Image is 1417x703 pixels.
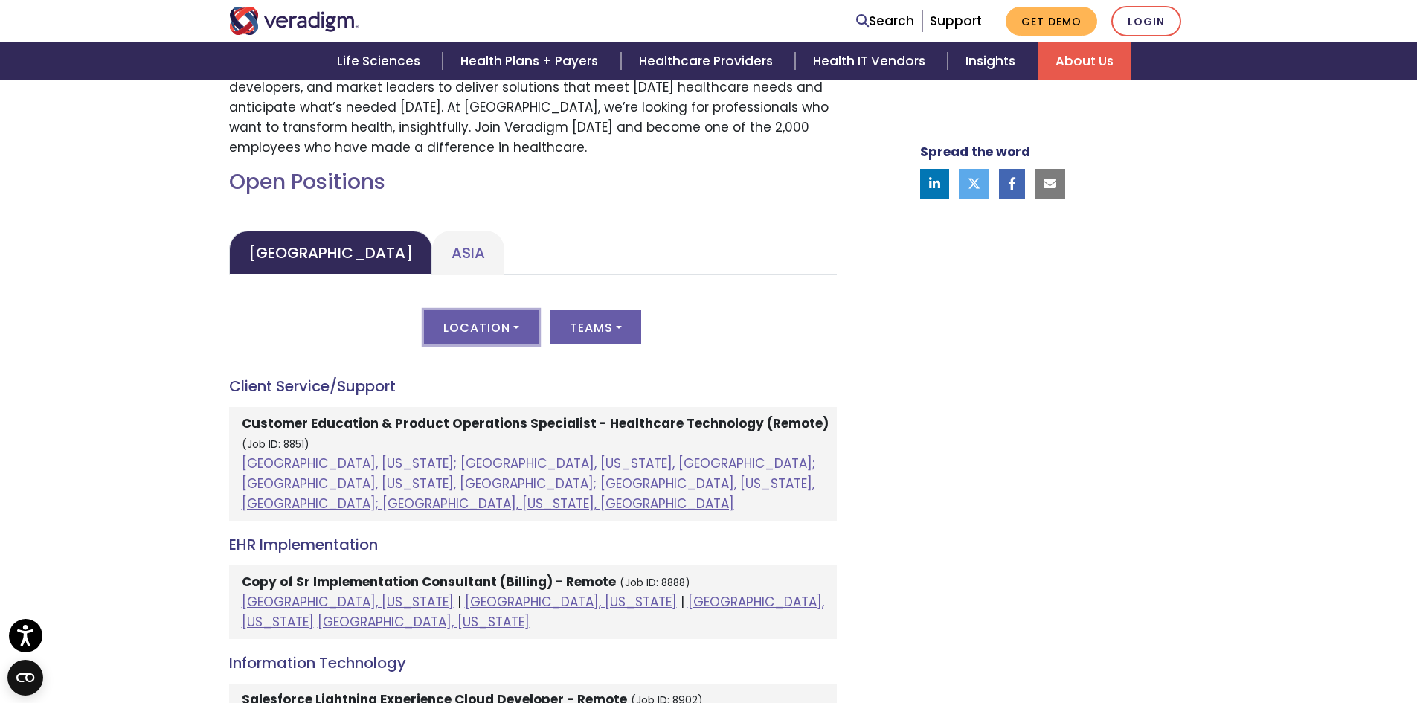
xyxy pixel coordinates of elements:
small: (Job ID: 8851) [242,437,309,452]
a: Search [856,11,914,31]
a: Asia [432,231,504,275]
a: [GEOGRAPHIC_DATA], [US_STATE] [318,613,530,631]
a: About Us [1038,42,1131,80]
a: [GEOGRAPHIC_DATA], [US_STATE] [465,593,677,611]
a: Healthcare Providers [621,42,795,80]
a: Life Sciences [319,42,443,80]
h4: Client Service/Support [229,377,837,395]
img: Veradigm logo [229,7,359,35]
h2: Open Positions [229,170,837,195]
a: Health IT Vendors [795,42,948,80]
strong: Spread the word [920,143,1030,161]
p: Join a passionate team of dedicated associates who work side-by-side with caregivers, developers,... [229,57,837,158]
h4: Information Technology [229,654,837,672]
strong: Copy of Sr Implementation Consultant (Billing) - Remote [242,573,616,591]
a: [GEOGRAPHIC_DATA] [229,231,432,275]
a: Health Plans + Payers [443,42,620,80]
a: Support [930,12,982,30]
a: Get Demo [1006,7,1097,36]
span: | [457,593,461,611]
a: Insights [948,42,1038,80]
a: [GEOGRAPHIC_DATA], [US_STATE]; [GEOGRAPHIC_DATA], [US_STATE], [GEOGRAPHIC_DATA]; [GEOGRAPHIC_DATA... [242,455,815,513]
span: | [681,593,684,611]
a: [GEOGRAPHIC_DATA], [US_STATE] [242,593,454,611]
button: Location [424,310,539,344]
strong: Customer Education & Product Operations Specialist - Healthcare Technology (Remote) [242,414,829,432]
button: Open CMP widget [7,660,43,696]
a: [GEOGRAPHIC_DATA], [US_STATE] [242,593,824,631]
h4: EHR Implementation [229,536,837,553]
a: Login [1111,6,1181,36]
button: Teams [550,310,641,344]
small: (Job ID: 8888) [620,576,690,590]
